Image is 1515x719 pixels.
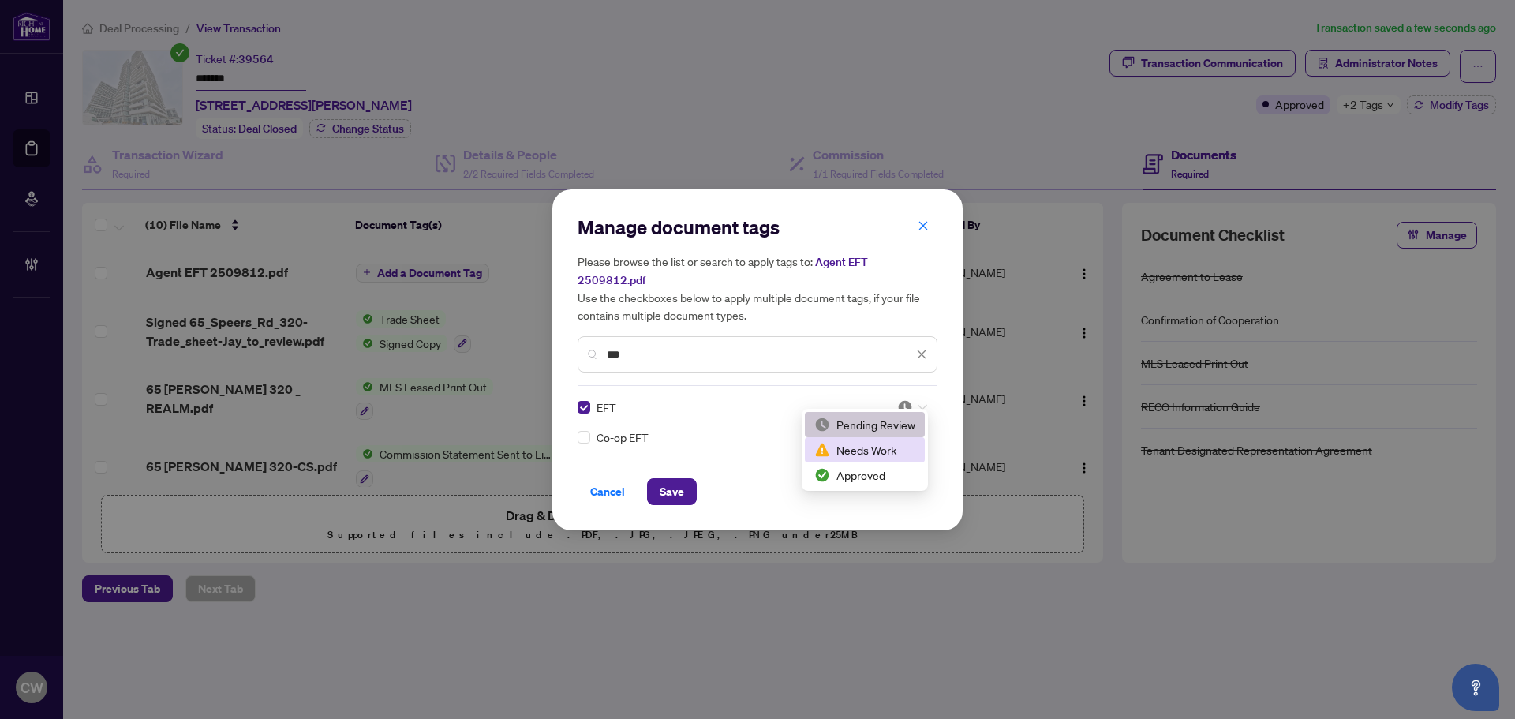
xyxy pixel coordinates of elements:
div: Pending Review [814,416,915,433]
div: Pending Review [805,412,925,437]
h2: Manage document tags [578,215,937,240]
span: Pending Review [897,399,927,415]
div: Needs Work [814,441,915,459]
div: Needs Work [805,437,925,462]
span: Co-op EFT [597,429,649,446]
span: EFT [597,399,616,416]
span: Agent EFT 2509812.pdf [578,255,868,287]
button: Open asap [1452,664,1499,711]
img: status [897,399,913,415]
img: status [814,417,830,433]
span: Save [660,479,684,504]
img: status [814,467,830,483]
div: Approved [805,462,925,488]
span: close [918,220,929,231]
h5: Please browse the list or search to apply tags to: Use the checkboxes below to apply multiple doc... [578,253,937,324]
button: Cancel [578,478,638,505]
span: close [916,349,927,360]
div: Approved [814,466,915,484]
span: Cancel [590,479,625,504]
button: Save [647,478,697,505]
img: status [814,442,830,458]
